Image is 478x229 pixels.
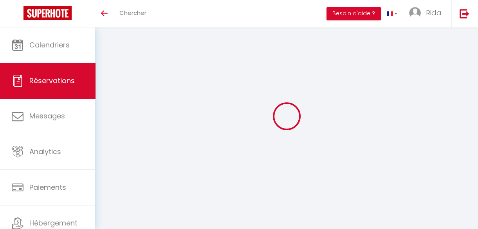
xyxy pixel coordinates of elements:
[29,76,75,85] span: Réservations
[29,218,78,228] span: Hébergement
[460,9,469,18] img: logout
[409,7,421,19] img: ...
[23,6,72,20] img: Super Booking
[119,9,146,17] span: Chercher
[326,7,381,20] button: Besoin d'aide ?
[29,111,65,121] span: Messages
[29,40,70,50] span: Calendriers
[29,182,66,192] span: Paiements
[29,147,61,156] span: Analytics
[426,8,442,18] span: Rida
